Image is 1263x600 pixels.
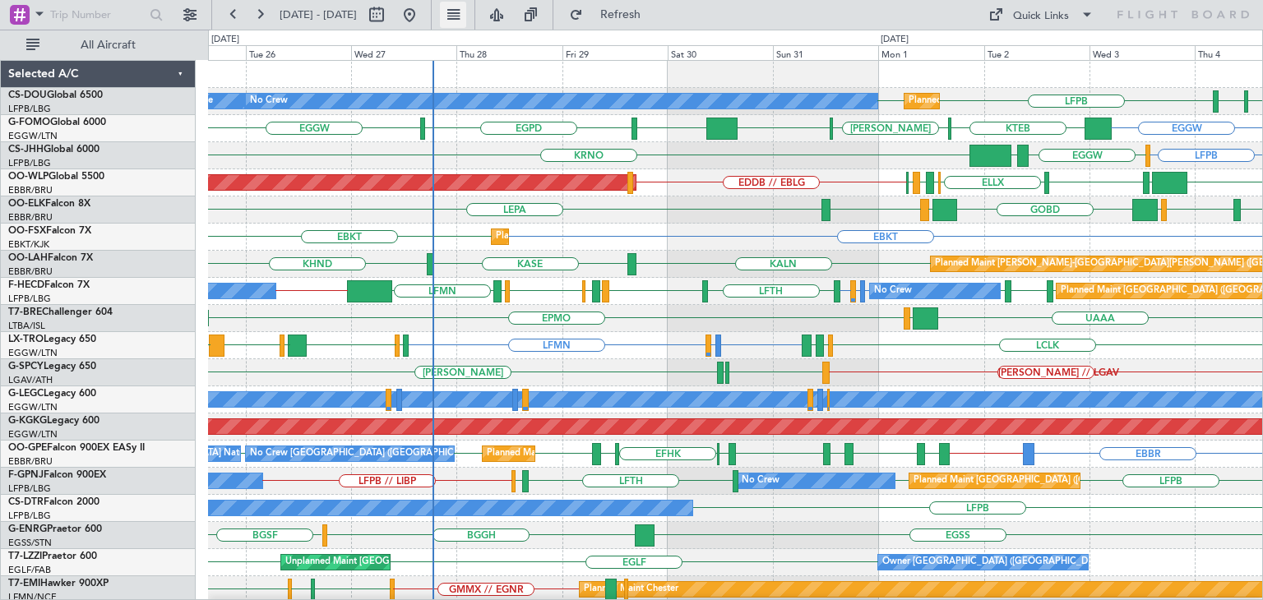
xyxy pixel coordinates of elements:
span: CS-JHH [8,145,44,155]
span: OO-LAH [8,253,48,263]
a: EBBR/BRU [8,211,53,224]
a: LFPB/LBG [8,157,51,169]
a: LFPB/LBG [8,482,51,495]
input: Trip Number [50,2,145,27]
a: CS-DOUGlobal 6500 [8,90,103,100]
button: All Aircraft [18,32,178,58]
a: OO-WLPGlobal 5500 [8,172,104,182]
a: LFPB/LBG [8,293,51,305]
div: Tue 2 [984,45,1090,60]
a: CS-DTRFalcon 2000 [8,497,99,507]
span: CS-DOU [8,90,47,100]
span: T7-LZZI [8,552,42,561]
a: EBBR/BRU [8,265,53,278]
span: G-ENRG [8,524,47,534]
div: No Crew [GEOGRAPHIC_DATA] ([GEOGRAPHIC_DATA] National) [250,441,525,466]
a: LTBA/ISL [8,320,45,332]
a: OO-ELKFalcon 8X [8,199,90,209]
span: F-GPNJ [8,470,44,480]
div: Fri 29 [562,45,668,60]
div: Planned Maint [GEOGRAPHIC_DATA] ([GEOGRAPHIC_DATA]) [909,89,1168,113]
div: Thu 28 [456,45,562,60]
div: Planned Maint Kortrijk-[GEOGRAPHIC_DATA] [496,224,687,249]
span: OO-GPE [8,443,47,453]
a: LX-TROLegacy 650 [8,335,96,344]
a: EGLF/FAB [8,564,51,576]
a: EGGW/LTN [8,428,58,441]
span: G-LEGC [8,389,44,399]
a: G-LEGCLegacy 600 [8,389,96,399]
div: Mon 1 [878,45,983,60]
span: T7-EMI [8,579,40,588]
a: OO-FSXFalcon 7X [8,226,91,236]
div: Wed 3 [1090,45,1195,60]
a: OO-LAHFalcon 7X [8,253,93,263]
span: CS-DTR [8,497,44,507]
div: Planned Maint [GEOGRAPHIC_DATA] ([GEOGRAPHIC_DATA]) [914,468,1173,493]
a: EBKT/KJK [8,238,49,251]
a: EBBR/BRU [8,455,53,468]
span: F-HECD [8,280,44,290]
div: Tue 26 [246,45,351,60]
div: Sat 30 [668,45,773,60]
div: [DATE] [211,33,239,47]
span: All Aircraft [43,39,173,51]
a: EGGW/LTN [8,401,58,413]
span: OO-WLP [8,172,49,182]
a: G-SPCYLegacy 650 [8,362,96,372]
div: Wed 27 [351,45,456,60]
span: OO-ELK [8,199,45,209]
a: LGAV/ATH [8,374,53,386]
span: LX-TRO [8,335,44,344]
a: T7-EMIHawker 900XP [8,579,109,588]
a: EBBR/BRU [8,184,53,196]
a: EGGW/LTN [8,347,58,359]
span: G-SPCY [8,362,44,372]
a: LFPB/LBG [8,103,51,115]
span: G-FOMO [8,118,50,127]
div: No Crew [742,468,780,493]
div: Sun 31 [773,45,878,60]
div: No Crew [874,279,912,303]
a: F-HECDFalcon 7X [8,280,90,290]
a: T7-BREChallenger 604 [8,307,113,317]
a: EGGW/LTN [8,130,58,142]
span: G-KGKG [8,416,47,426]
a: LFPB/LBG [8,510,51,522]
a: G-ENRGPraetor 600 [8,524,102,534]
span: OO-FSX [8,226,46,236]
a: G-KGKGLegacy 600 [8,416,99,426]
div: Unplanned Maint [GEOGRAPHIC_DATA] ([GEOGRAPHIC_DATA]) [285,550,556,575]
a: F-GPNJFalcon 900EX [8,470,106,480]
a: CS-JHHGlobal 6000 [8,145,99,155]
div: [DATE] [881,33,909,47]
div: Planned Maint [GEOGRAPHIC_DATA] ([GEOGRAPHIC_DATA] National) [487,441,784,466]
a: T7-LZZIPraetor 600 [8,552,97,561]
span: [DATE] - [DATE] [280,7,357,22]
a: OO-GPEFalcon 900EX EASy II [8,443,145,453]
div: Owner [GEOGRAPHIC_DATA] ([GEOGRAPHIC_DATA]) [882,550,1109,575]
span: Refresh [586,9,655,21]
div: Quick Links [1013,8,1069,25]
button: Refresh [562,2,660,28]
a: EGSS/STN [8,537,52,549]
a: G-FOMOGlobal 6000 [8,118,106,127]
button: Quick Links [980,2,1102,28]
span: T7-BRE [8,307,42,317]
div: No Crew [250,89,288,113]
